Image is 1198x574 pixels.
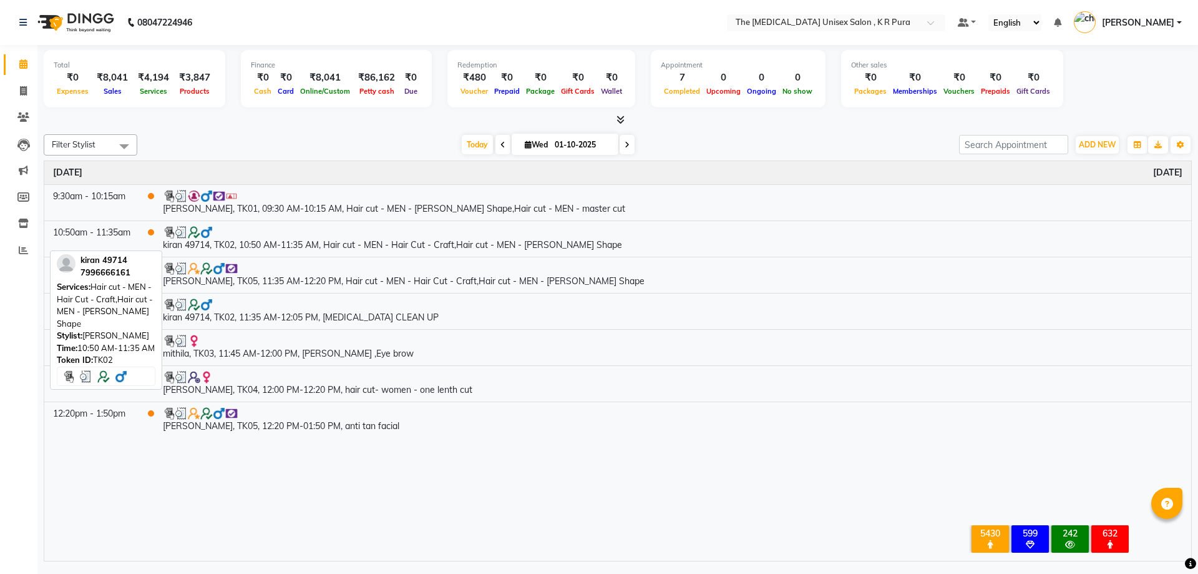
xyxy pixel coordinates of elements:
td: kiran 49714, TK02, 11:35 AM-12:05 PM, [MEDICAL_DATA] CLEAN UP [154,293,1191,329]
span: Stylist: [57,330,82,340]
span: Package [523,87,558,96]
div: ₹86,162 [353,71,400,85]
a: October 1, 2025 [53,166,82,179]
div: 599 [1014,528,1046,539]
td: 11:35am - 12:20pm [44,257,139,293]
div: Other sales [851,60,1053,71]
div: 7 [661,71,703,85]
td: kiran 49714, TK02, 10:50 AM-11:35 AM, Hair cut - MEN - Hair Cut - Craft,Hair cut - MEN - [PERSON_... [154,220,1191,257]
div: 0 [779,71,816,85]
span: Prepaids [978,87,1013,96]
span: Services: [57,282,90,292]
span: Petty cash [356,87,397,96]
div: ₹0 [978,71,1013,85]
td: [PERSON_NAME], TK04, 12:00 PM-12:20 PM, hair cut- women - one lenth cut [154,365,1191,402]
div: ₹8,041 [92,71,133,85]
div: ₹4,194 [133,71,174,85]
span: Wed [522,140,551,149]
div: Redemption [457,60,625,71]
input: Search Appointment [959,135,1068,154]
td: 11:45am - 12:00pm [44,329,139,365]
div: ₹0 [940,71,978,85]
span: No show [779,87,816,96]
div: 5430 [974,528,1006,539]
td: 12:20pm - 1:50pm [44,402,139,438]
td: [PERSON_NAME], TK01, 09:30 AM-10:15 AM, Hair cut - MEN - [PERSON_NAME] Shape,Hair cut - MEN - mas... [154,184,1191,220]
span: Upcoming [703,87,744,96]
b: 08047224946 [137,5,192,40]
div: TK02 [57,354,155,367]
div: 0 [744,71,779,85]
div: ₹0 [598,71,625,85]
th: October 1, 2025 [44,161,1191,185]
span: Cash [251,87,275,96]
input: 2025-10-01 [551,136,613,154]
span: Filter Stylist [52,139,95,149]
td: 11:35am - 12:05pm [44,293,139,329]
td: 10:50am - 11:35am [44,220,139,257]
span: Expenses [54,87,92,96]
span: Time: [57,343,77,353]
span: Packages [851,87,890,96]
span: Due [401,87,421,96]
div: Total [54,60,215,71]
div: ₹0 [851,71,890,85]
div: 10:50 AM-11:35 AM [57,342,155,355]
div: 7996666161 [80,267,130,279]
div: Appointment [661,60,816,71]
td: [PERSON_NAME], TK05, 12:20 PM-01:50 PM, anti tan facial [154,402,1191,438]
td: mithila, TK03, 11:45 AM-12:00 PM, [PERSON_NAME] ,Eye brow [154,329,1191,365]
div: ₹0 [491,71,523,85]
span: Card [275,87,297,96]
span: ADD NEW [1079,140,1116,149]
div: ₹8,041 [297,71,353,85]
span: Sales [100,87,125,96]
span: Today [462,135,493,154]
span: Products [177,87,213,96]
div: 242 [1054,528,1086,539]
span: Token ID: [57,355,93,365]
span: Completed [661,87,703,96]
span: Vouchers [940,87,978,96]
td: 12:00pm - 12:20pm [44,365,139,402]
div: ₹0 [558,71,598,85]
img: profile [57,254,75,273]
div: ₹0 [523,71,558,85]
div: ₹480 [457,71,491,85]
span: Hair cut - MEN - Hair Cut - Craft,Hair cut - MEN - [PERSON_NAME] Shape [57,282,153,329]
span: Online/Custom [297,87,353,96]
span: Memberships [890,87,940,96]
div: Finance [251,60,422,71]
div: ₹0 [275,71,297,85]
div: ₹0 [890,71,940,85]
span: Gift Cards [558,87,598,96]
a: October 1, 2025 [1153,166,1182,179]
td: 9:30am - 10:15am [44,184,139,220]
div: ₹0 [1013,71,1053,85]
span: Voucher [457,87,491,96]
span: Prepaid [491,87,523,96]
span: kiran 49714 [80,255,127,265]
div: ₹3,847 [174,71,215,85]
span: Ongoing [744,87,779,96]
td: [PERSON_NAME], TK05, 11:35 AM-12:20 PM, Hair cut - MEN - Hair Cut - Craft,Hair cut - MEN - [PERSO... [154,257,1191,293]
div: ₹0 [251,71,275,85]
span: Gift Cards [1013,87,1053,96]
div: 632 [1094,528,1126,539]
span: Services [137,87,170,96]
div: ₹0 [54,71,92,85]
button: ADD NEW [1076,136,1119,154]
div: ₹0 [400,71,422,85]
span: Wallet [598,87,625,96]
iframe: chat widget [1146,524,1186,562]
div: [PERSON_NAME] [57,330,155,342]
span: [PERSON_NAME] [1102,16,1174,29]
img: chandu [1074,11,1096,33]
div: 0 [703,71,744,85]
img: logo [32,5,117,40]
